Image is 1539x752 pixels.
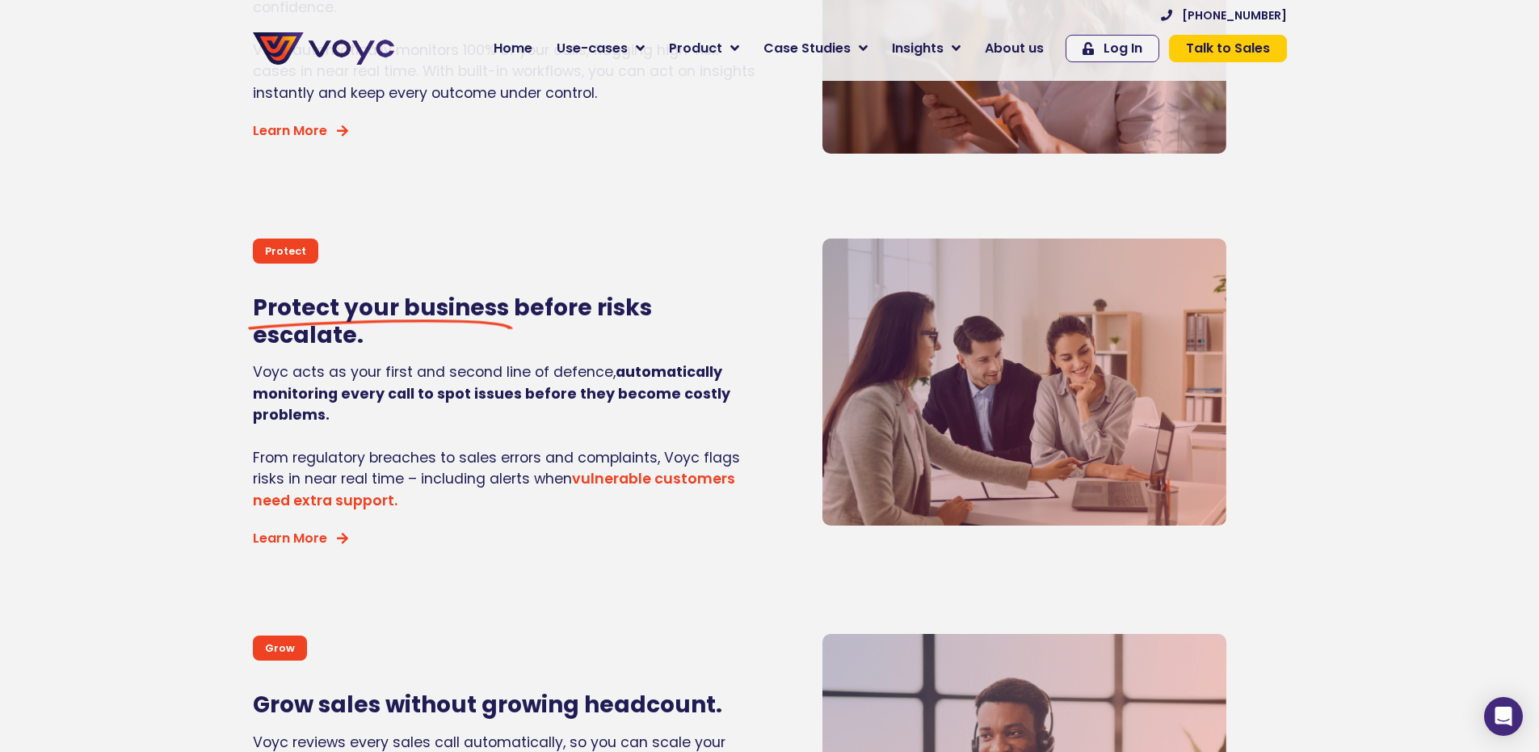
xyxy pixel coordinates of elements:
span: Home [494,39,532,58]
a: About us [973,32,1056,65]
a: Talk to Sales [1169,35,1287,62]
span: Learn More [253,532,327,545]
a: Product [657,32,751,65]
strong: automatically [616,362,722,382]
a: Learn More [253,532,348,545]
span: Product [669,39,722,58]
span: without growing headcount. [385,689,722,720]
p: From regulatory breaches to sales errors and complaints, Voyc flags risks in near real time – inc... [253,447,762,511]
a: Learn More [253,125,348,137]
span: Use-cases [557,39,628,58]
span: Learn More [253,125,327,137]
a: Log In [1066,35,1159,62]
a: Case Studies [751,32,880,65]
p: Grow [265,640,295,656]
a: vulnerable customers need extra support. [253,469,735,509]
span: [PHONE_NUMBER] [1182,10,1287,21]
span: Grow sales [253,691,381,719]
a: Insights [880,32,973,65]
a: Use-cases [545,32,657,65]
span: Protect your business [253,294,509,322]
span: Insights [892,39,944,58]
span: Case Studies [763,39,851,58]
p: Protect [265,243,306,259]
span: About us [985,39,1044,58]
img: voyc-full-logo [253,32,394,65]
span: Talk to Sales [1186,42,1270,55]
a: [PHONE_NUMBER] [1161,10,1287,21]
p: Voyc acts as your first and second line of defence, [253,361,762,425]
span: Log In [1104,42,1142,55]
div: Open Intercom Messenger [1484,697,1523,736]
span: before risks escalate. [253,292,652,351]
a: Home [481,32,545,65]
strong: monitoring every call to spot issues before they become costly problems. [253,384,730,425]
